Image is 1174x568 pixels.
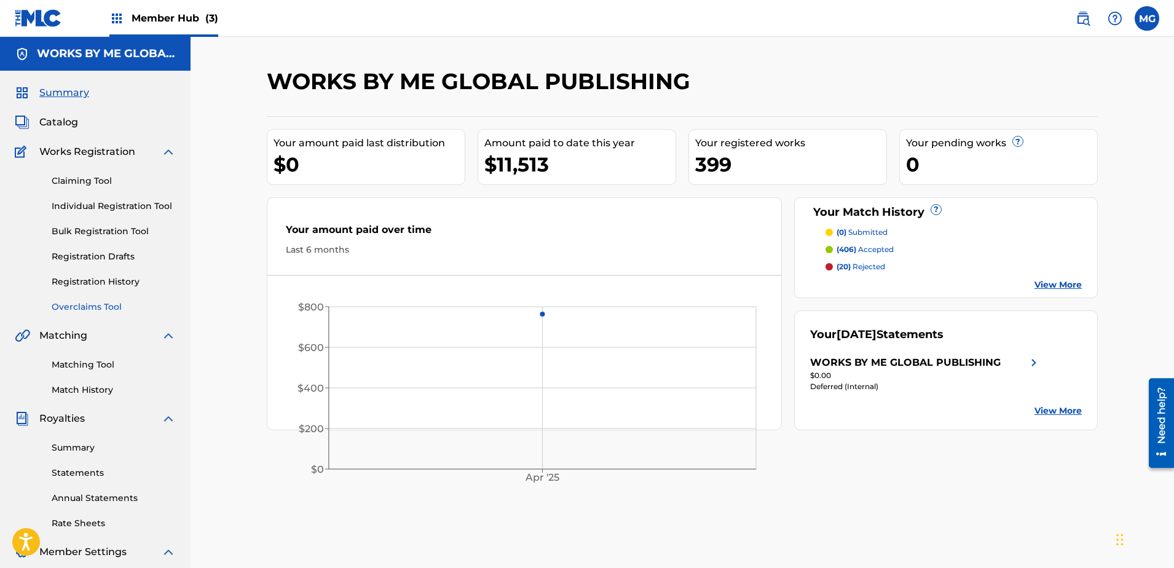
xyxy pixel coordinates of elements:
[299,423,324,435] tspan: $200
[39,85,89,100] span: Summary
[161,411,176,426] img: expand
[1076,11,1090,26] img: search
[297,382,324,394] tspan: $400
[15,144,31,159] img: Works Registration
[286,223,763,243] div: Your amount paid over time
[810,370,1041,381] div: $0.00
[1034,404,1082,417] a: View More
[825,244,1082,255] a: (406) accepted
[837,227,846,237] span: (0)
[931,205,941,215] span: ?
[39,144,135,159] span: Works Registration
[1140,373,1174,475] iframe: Resource Center
[810,381,1041,392] div: Deferred (Internal)
[52,467,176,479] a: Statements
[15,85,89,100] a: SummarySummary
[1135,6,1159,31] div: User Menu
[810,326,944,343] div: Your Statements
[484,151,676,178] div: $11,513
[1026,355,1041,370] img: right chevron icon
[37,47,176,61] h5: WORKS BY ME GLOBAL PUBLISHING
[825,227,1082,238] a: (0) submitted
[52,301,176,314] a: Overclaims Tool
[837,245,856,254] span: (406)
[39,545,127,559] span: Member Settings
[39,328,87,343] span: Matching
[1116,521,1124,558] div: Drag
[52,175,176,187] a: Claiming Tool
[298,342,324,353] tspan: $600
[286,243,763,256] div: Last 6 months
[52,384,176,396] a: Match History
[52,250,176,263] a: Registration Drafts
[52,358,176,371] a: Matching Tool
[906,136,1097,151] div: Your pending works
[109,11,124,26] img: Top Rightsholders
[837,227,888,238] p: submitted
[837,244,894,255] p: accepted
[695,136,886,151] div: Your registered works
[837,328,877,341] span: [DATE]
[205,12,218,24] span: (3)
[52,225,176,238] a: Bulk Registration Tool
[15,545,30,559] img: Member Settings
[161,545,176,559] img: expand
[1034,278,1082,291] a: View More
[1013,136,1023,146] span: ?
[52,200,176,213] a: Individual Registration Tool
[837,262,851,271] span: (20)
[825,261,1082,272] a: (20) rejected
[695,151,886,178] div: 399
[15,85,30,100] img: Summary
[52,492,176,505] a: Annual Statements
[15,115,30,130] img: Catalog
[484,136,676,151] div: Amount paid to date this year
[39,411,85,426] span: Royalties
[1103,6,1127,31] div: Help
[52,275,176,288] a: Registration History
[810,355,1041,392] a: WORKS BY ME GLOBAL PUBLISHINGright chevron icon$0.00Deferred (Internal)
[15,115,78,130] a: CatalogCatalog
[1113,509,1174,568] iframe: Chat Widget
[1071,6,1095,31] a: Public Search
[52,517,176,530] a: Rate Sheets
[298,301,324,313] tspan: $800
[161,144,176,159] img: expand
[274,151,465,178] div: $0
[267,68,696,95] h2: WORKS BY ME GLOBAL PUBLISHING
[810,355,1001,370] div: WORKS BY ME GLOBAL PUBLISHING
[15,411,30,426] img: Royalties
[525,472,559,484] tspan: Apr '25
[39,115,78,130] span: Catalog
[1108,11,1122,26] img: help
[311,463,324,475] tspan: $0
[52,441,176,454] a: Summary
[906,151,1097,178] div: 0
[161,328,176,343] img: expand
[132,11,218,25] span: Member Hub
[837,261,885,272] p: rejected
[810,204,1082,221] div: Your Match History
[15,9,62,27] img: MLC Logo
[15,328,30,343] img: Matching
[15,47,30,61] img: Accounts
[274,136,465,151] div: Your amount paid last distribution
